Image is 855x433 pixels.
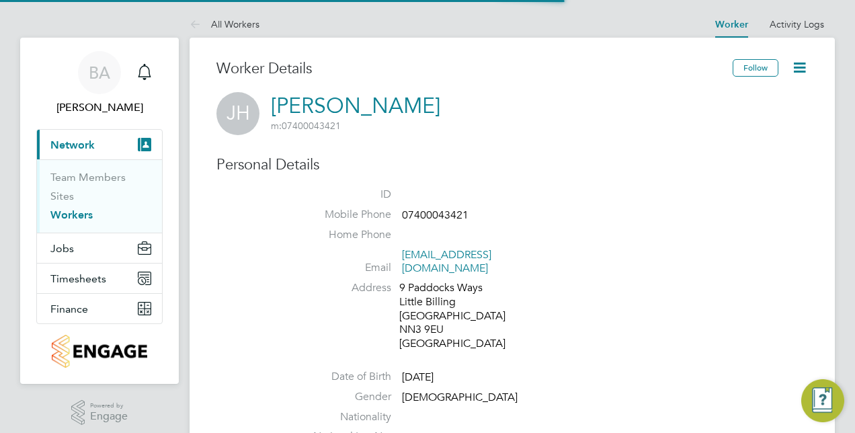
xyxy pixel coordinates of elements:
[733,59,778,77] button: Follow
[402,391,518,404] span: [DEMOGRAPHIC_DATA]
[50,171,126,184] a: Team Members
[715,19,748,30] a: Worker
[20,38,179,384] nav: Main navigation
[190,18,259,30] a: All Workers
[52,335,147,368] img: countryside-properties-logo-retina.png
[36,335,163,368] a: Go to home page
[50,208,93,221] a: Workers
[50,242,74,255] span: Jobs
[297,188,391,202] label: ID
[216,92,259,135] span: JH
[50,190,74,202] a: Sites
[37,233,162,263] button: Jobs
[37,159,162,233] div: Network
[297,281,391,295] label: Address
[36,51,163,116] a: BA[PERSON_NAME]
[89,64,110,81] span: BA
[297,390,391,404] label: Gender
[90,400,128,411] span: Powered by
[402,370,434,384] span: [DATE]
[297,228,391,242] label: Home Phone
[71,400,128,426] a: Powered byEngage
[297,261,391,275] label: Email
[297,370,391,384] label: Date of Birth
[402,248,491,276] a: [EMAIL_ADDRESS][DOMAIN_NAME]
[37,294,162,323] button: Finance
[36,100,163,116] span: Bobby Aujla
[50,272,106,285] span: Timesheets
[402,208,469,222] span: 07400043421
[399,281,527,351] div: 9 Paddocks Ways Little Billing [GEOGRAPHIC_DATA] NN3 9EU [GEOGRAPHIC_DATA]
[271,93,440,119] a: [PERSON_NAME]
[37,264,162,293] button: Timesheets
[37,130,162,159] button: Network
[271,120,282,132] span: m:
[801,379,844,422] button: Engage Resource Center
[90,411,128,422] span: Engage
[50,303,88,315] span: Finance
[770,18,824,30] a: Activity Logs
[216,59,733,79] h3: Worker Details
[297,208,391,222] label: Mobile Phone
[297,410,391,424] label: Nationality
[50,139,95,151] span: Network
[216,155,808,175] h3: Personal Details
[271,120,341,132] span: 07400043421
